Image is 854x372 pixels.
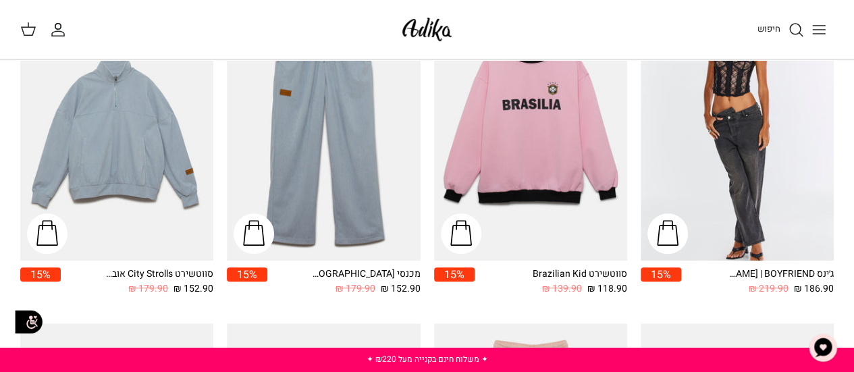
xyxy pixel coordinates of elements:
[227,3,420,261] a: מכנסי טרנינג City strolls
[794,282,834,296] span: 186.90 ₪
[105,267,213,282] div: סווטשירט City Strolls אוברסייז
[61,267,213,296] a: סווטשירט City Strolls אוברסייז 152.90 ₪ 179.90 ₪
[434,267,475,282] span: 15%
[313,267,421,282] div: מכנסי [GEOGRAPHIC_DATA]
[749,282,789,296] span: 219.90 ₪
[641,267,681,282] span: 15%
[50,22,72,38] a: החשבון שלי
[542,282,582,296] span: 139.90 ₪
[681,267,834,296] a: ג׳ינס All Or Nothing [PERSON_NAME] | BOYFRIEND 186.90 ₪ 219.90 ₪
[367,353,488,365] a: ✦ משלוח חינם בקנייה מעל ₪220 ✦
[20,267,61,282] span: 15%
[726,267,834,282] div: ג׳ינס All Or Nothing [PERSON_NAME] | BOYFRIEND
[381,282,421,296] span: 152.90 ₪
[804,15,834,45] button: Toggle menu
[128,282,168,296] span: 179.90 ₪
[10,303,47,340] img: accessibility_icon02.svg
[398,14,456,45] img: Adika IL
[227,267,267,282] span: 15%
[174,282,213,296] span: 152.90 ₪
[20,267,61,296] a: 15%
[641,3,834,261] a: ג׳ינס All Or Nothing קריס-קרוס | BOYFRIEND
[227,267,267,296] a: 15%
[519,267,627,282] div: סווטשירט Brazilian Kid
[587,282,627,296] span: 118.90 ₪
[336,282,375,296] span: 179.90 ₪
[757,22,780,35] span: חיפוש
[641,267,681,296] a: 15%
[757,22,804,38] a: חיפוש
[434,3,627,261] a: סווטשירט Brazilian Kid
[267,267,420,296] a: מכנסי [GEOGRAPHIC_DATA] 152.90 ₪ 179.90 ₪
[803,327,843,368] button: צ'אט
[475,267,627,296] a: סווטשירט Brazilian Kid 118.90 ₪ 139.90 ₪
[434,267,475,296] a: 15%
[20,3,213,261] a: סווטשירט City Strolls אוברסייז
